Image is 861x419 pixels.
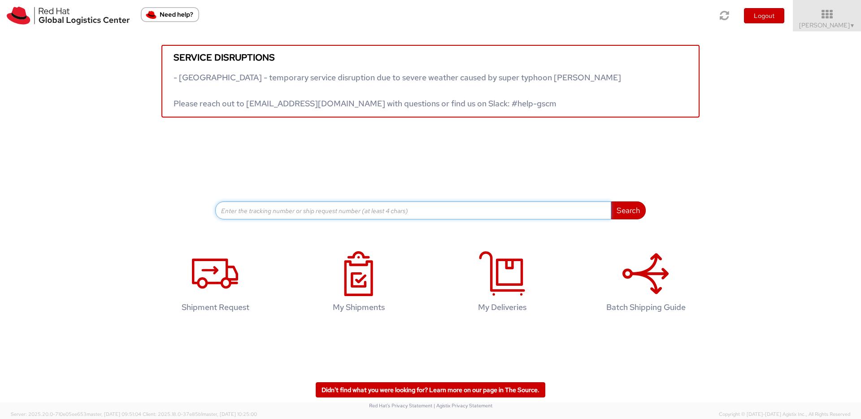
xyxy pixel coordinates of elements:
[291,242,426,326] a: My Shipments
[301,303,417,312] h4: My Shipments
[215,201,611,219] input: Enter the tracking number or ship request number (at least 4 chars)
[11,411,141,417] span: Server: 2025.20.0-710e05ee653
[161,45,700,118] a: Service disruptions - [GEOGRAPHIC_DATA] - temporary service disruption due to severe weather caus...
[143,411,257,417] span: Client: 2025.18.0-37e85b1
[174,52,687,62] h5: Service disruptions
[434,402,492,409] a: | Agistix Privacy Statement
[435,242,570,326] a: My Deliveries
[578,242,713,326] a: Batch Shipping Guide
[369,402,432,409] a: Red Hat's Privacy Statement
[744,8,784,23] button: Logout
[611,201,646,219] button: Search
[157,303,273,312] h4: Shipment Request
[7,7,130,25] img: rh-logistics-00dfa346123c4ec078e1.svg
[174,72,621,109] span: - [GEOGRAPHIC_DATA] - temporary service disruption due to severe weather caused by super typhoon ...
[444,303,560,312] h4: My Deliveries
[719,411,850,418] span: Copyright © [DATE]-[DATE] Agistix Inc., All Rights Reserved
[87,411,141,417] span: master, [DATE] 09:51:04
[141,7,199,22] button: Need help?
[850,22,855,29] span: ▼
[202,411,257,417] span: master, [DATE] 10:25:00
[316,382,545,397] a: Didn't find what you were looking for? Learn more on our page in The Source.
[588,303,704,312] h4: Batch Shipping Guide
[148,242,283,326] a: Shipment Request
[799,21,855,29] span: [PERSON_NAME]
